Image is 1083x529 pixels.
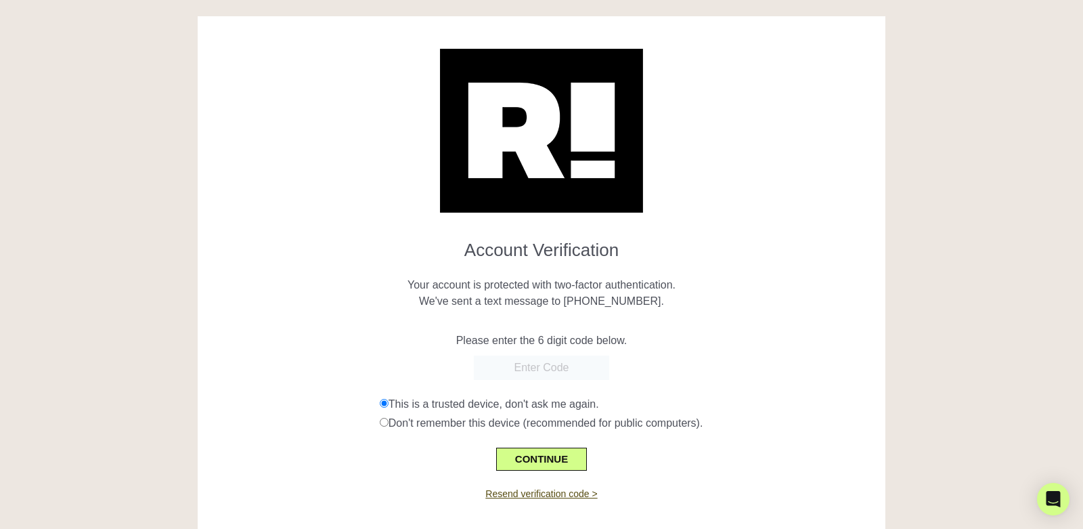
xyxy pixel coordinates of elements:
div: Open Intercom Messenger [1037,483,1069,515]
div: This is a trusted device, don't ask me again. [380,396,875,412]
a: Resend verification code > [485,488,597,499]
button: CONTINUE [496,448,587,471]
div: Don't remember this device (recommended for public computers). [380,415,875,431]
h1: Account Verification [208,229,876,261]
p: Your account is protected with two-factor authentication. We've sent a text message to [PHONE_NUM... [208,261,876,310]
p: Please enter the 6 digit code below. [208,333,876,349]
img: Retention.com [440,49,643,213]
input: Enter Code [474,356,609,380]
